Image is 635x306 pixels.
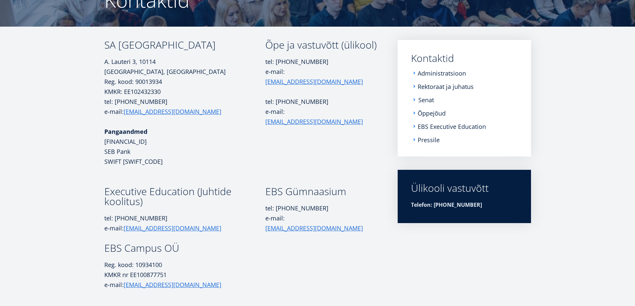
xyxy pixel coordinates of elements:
[104,280,265,290] p: e-mail:
[104,213,265,233] p: tel: [PHONE_NUMBER] e-mail:
[104,260,265,270] p: Reg. kood: 10934100
[418,70,466,77] a: Administratsioon
[104,87,265,97] p: KMKR: EE102432330
[411,183,518,193] div: Ülikooli vastuvõtt
[418,83,474,90] a: Rektoraat ja juhatus
[411,201,482,208] strong: Telefon: [PHONE_NUMBER]
[104,97,265,117] p: tel: [PHONE_NUMBER] e-mail:
[104,243,265,253] h3: EBS Campus OÜ
[104,128,147,136] strong: Pangaandmed
[265,57,378,87] p: tel: [PHONE_NUMBER] e-mail:
[418,110,446,117] a: Õppejõud
[124,280,221,290] a: [EMAIL_ADDRESS][DOMAIN_NAME]
[418,97,434,103] a: Senat
[104,186,265,206] h3: Executive Education (Juhtide koolitus)
[418,137,440,143] a: Pressile
[104,127,265,166] p: [FINANCIAL_ID] SEB Pank SWIFT [SWIFT_CODE]
[265,186,378,196] h3: EBS Gümnaasium
[265,107,378,127] p: e-mail:
[265,97,378,107] p: tel: [PHONE_NUMBER]
[104,57,265,87] p: A. Lauteri 3, 10114 [GEOGRAPHIC_DATA], [GEOGRAPHIC_DATA] Reg. kood: 90013934
[104,40,265,50] h3: SA [GEOGRAPHIC_DATA]
[265,223,363,233] a: [EMAIL_ADDRESS][DOMAIN_NAME]
[124,223,221,233] a: [EMAIL_ADDRESS][DOMAIN_NAME]
[418,123,486,130] a: EBS Executive Education
[265,117,363,127] a: [EMAIL_ADDRESS][DOMAIN_NAME]
[265,40,378,50] h3: Õpe ja vastuvõtt (ülikool)
[411,53,518,63] a: Kontaktid
[265,203,378,233] p: tel: [PHONE_NUMBER] e-mail:
[265,77,363,87] a: [EMAIL_ADDRESS][DOMAIN_NAME]
[104,270,265,280] p: KMKR nr EE100877751
[124,107,221,117] a: [EMAIL_ADDRESS][DOMAIN_NAME]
